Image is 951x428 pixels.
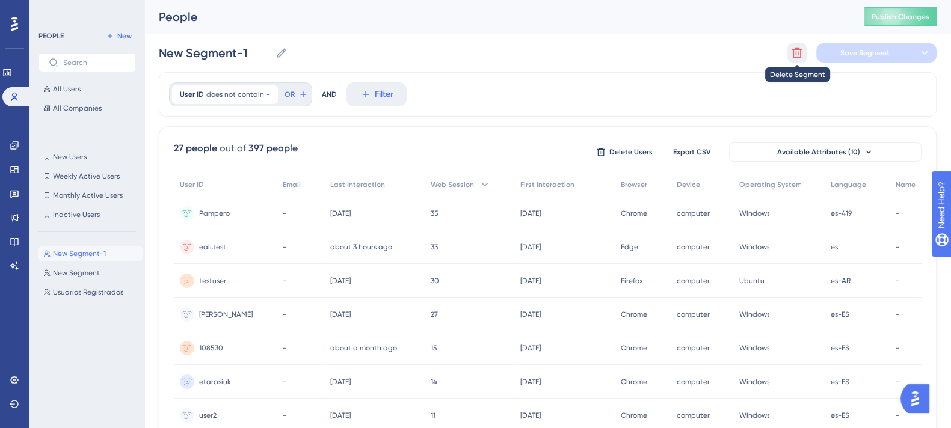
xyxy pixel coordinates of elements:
[594,142,654,162] button: Delete Users
[283,180,301,189] span: Email
[739,180,801,189] span: Operating System
[739,411,769,420] span: Windows
[199,343,223,353] span: 108530
[330,277,351,285] time: [DATE]
[38,31,64,41] div: PEOPLE
[739,209,769,218] span: Windows
[38,266,143,280] button: New Segment
[283,276,286,286] span: -
[174,141,217,156] div: 27 people
[53,152,87,162] span: New Users
[53,103,102,113] span: All Companies
[520,243,541,251] time: [DATE]
[322,82,337,106] div: AND
[53,268,100,278] span: New Segment
[739,343,769,353] span: Windows
[102,29,136,43] button: New
[677,242,710,252] span: computer
[677,411,710,420] span: computer
[816,43,913,63] button: Save Segment
[38,82,136,96] button: All Users
[38,285,143,299] button: Usuarios Registrados
[677,377,710,387] span: computer
[53,249,106,258] span: New Segment-1
[53,191,123,200] span: Monthly Active Users
[831,310,849,319] span: es-ES
[199,377,231,387] span: etarasiuk
[896,180,916,189] span: Name
[38,188,136,203] button: Monthly Active Users
[220,141,246,156] div: out of
[38,150,136,164] button: New Users
[38,101,136,115] button: All Companies
[729,142,922,162] button: Available Attributes (10)
[520,378,541,386] time: [DATE]
[520,310,541,319] time: [DATE]
[896,377,899,387] span: -
[285,90,295,99] span: OR
[330,209,351,218] time: [DATE]
[896,411,899,420] span: -
[831,242,838,252] span: es
[28,3,75,17] span: Need Help?
[248,141,298,156] div: 397 people
[159,8,834,25] div: People
[872,12,929,22] span: Publish Changes
[431,343,437,353] span: 15
[831,411,849,420] span: es-ES
[180,180,204,189] span: User ID
[621,377,647,387] span: Chrome
[840,48,890,58] span: Save Segment
[739,310,769,319] span: Windows
[431,310,438,319] span: 27
[739,276,764,286] span: Ubuntu
[53,84,81,94] span: All Users
[431,209,439,218] span: 35
[330,243,392,251] time: about 3 hours ago
[63,58,126,67] input: Search
[117,31,132,41] span: New
[609,147,653,157] span: Delete Users
[621,276,643,286] span: Firefox
[520,344,541,352] time: [DATE]
[283,343,286,353] span: -
[896,209,899,218] span: -
[283,411,286,420] span: -
[896,310,899,319] span: -
[431,180,474,189] span: Web Session
[677,343,710,353] span: computer
[896,343,899,353] span: -
[53,171,120,181] span: Weekly Active Users
[283,377,286,387] span: -
[621,343,647,353] span: Chrome
[831,343,849,353] span: es-ES
[831,180,866,189] span: Language
[621,209,647,218] span: Chrome
[896,242,899,252] span: -
[777,147,860,157] span: Available Attributes (10)
[677,310,710,319] span: computer
[199,242,226,252] span: eali.test
[621,242,638,252] span: Edge
[53,287,123,297] span: Usuarios Registrados
[330,180,385,189] span: Last Interaction
[199,310,253,319] span: [PERSON_NAME]
[330,310,351,319] time: [DATE]
[831,276,851,286] span: es-AR
[199,209,230,218] span: Pampero
[346,82,407,106] button: Filter
[199,411,217,420] span: user2
[330,344,397,352] time: about a month ago
[180,90,204,99] span: User ID
[621,310,647,319] span: Chrome
[520,209,541,218] time: [DATE]
[38,246,143,261] button: New Segment-1
[38,207,136,222] button: Inactive Users
[900,381,937,417] iframe: UserGuiding AI Assistant Launcher
[831,209,852,218] span: es-419
[206,90,264,99] span: does not contain
[431,242,438,252] span: 33
[431,411,435,420] span: 11
[431,276,439,286] span: 30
